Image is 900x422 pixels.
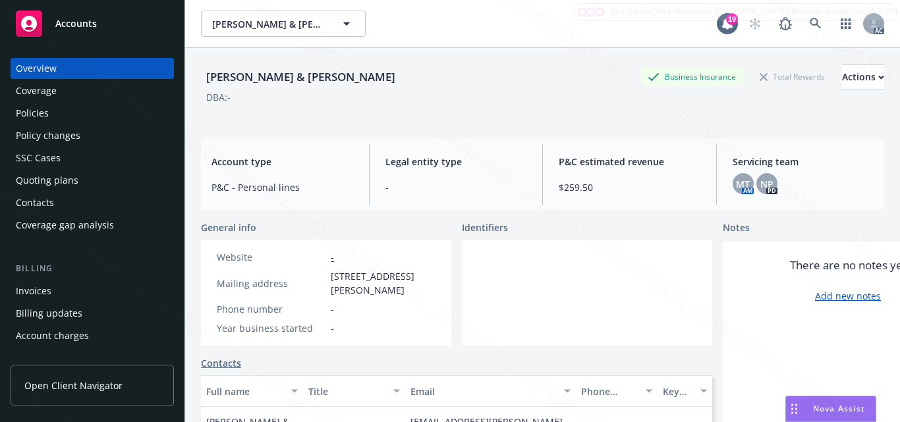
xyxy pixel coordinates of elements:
[211,155,353,169] span: Account type
[11,348,174,369] a: Installment plans
[217,302,325,316] div: Phone number
[11,325,174,346] a: Account charges
[11,192,174,213] a: Contacts
[217,277,325,290] div: Mailing address
[201,356,241,370] a: Contacts
[16,103,49,124] div: Policies
[11,125,174,146] a: Policy changes
[16,125,80,146] div: Policy changes
[206,384,283,398] div: Full name
[11,303,174,324] a: Billing updates
[723,221,750,236] span: Notes
[16,80,57,101] div: Coverage
[11,170,174,191] a: Quoting plans
[331,269,436,297] span: [STREET_ADDRESS][PERSON_NAME]
[11,80,174,101] a: Coverage
[733,155,874,169] span: Servicing team
[742,11,768,37] a: Start snowing
[842,64,884,90] button: Actions
[201,221,256,234] span: General info
[786,396,802,421] div: Drag to move
[16,58,57,79] div: Overview
[212,17,326,31] span: [PERSON_NAME] & [PERSON_NAME]
[55,18,97,29] span: Accounts
[16,303,82,324] div: Billing updates
[576,375,658,407] button: Phone number
[11,147,174,169] a: SSC Cases
[753,68,831,85] div: Total Rewards
[11,103,174,124] a: Policies
[331,321,334,335] span: -
[331,251,334,263] a: -
[201,68,401,86] div: [PERSON_NAME] & [PERSON_NAME]
[206,90,231,104] div: DBA: -
[385,180,527,194] span: -
[11,280,174,302] a: Invoices
[16,215,114,236] div: Coverage gap analysis
[833,11,859,37] a: Switch app
[11,262,174,275] div: Billing
[581,384,638,398] div: Phone number
[201,375,303,407] button: Full name
[211,180,353,194] span: P&C - Personal lines
[217,321,325,335] div: Year business started
[16,348,93,369] div: Installment plans
[736,177,750,191] span: MT
[462,221,508,234] span: Identifiers
[410,384,556,398] div: Email
[815,289,881,303] a: Add new notes
[842,65,884,90] div: Actions
[813,403,865,414] span: Nova Assist
[201,11,366,37] button: [PERSON_NAME] & [PERSON_NAME]
[24,379,123,392] span: Open Client Navigator
[760,177,773,191] span: NP
[405,375,576,407] button: Email
[772,11,799,37] a: Report a Bug
[11,58,174,79] a: Overview
[559,155,700,169] span: P&C estimated revenue
[16,280,51,302] div: Invoices
[16,170,78,191] div: Quoting plans
[785,396,876,422] button: Nova Assist
[641,68,743,85] div: Business Insurance
[303,375,405,407] button: Title
[16,325,89,346] div: Account charges
[308,384,385,398] div: Title
[559,180,700,194] span: $259.50
[11,215,174,236] a: Coverage gap analysis
[11,5,174,42] a: Accounts
[16,147,61,169] div: SSC Cases
[16,192,54,213] div: Contacts
[331,302,334,316] span: -
[663,384,692,398] div: Key contact
[385,155,527,169] span: Legal entity type
[726,13,738,25] div: 19
[802,11,829,37] a: Search
[658,375,712,407] button: Key contact
[217,250,325,264] div: Website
